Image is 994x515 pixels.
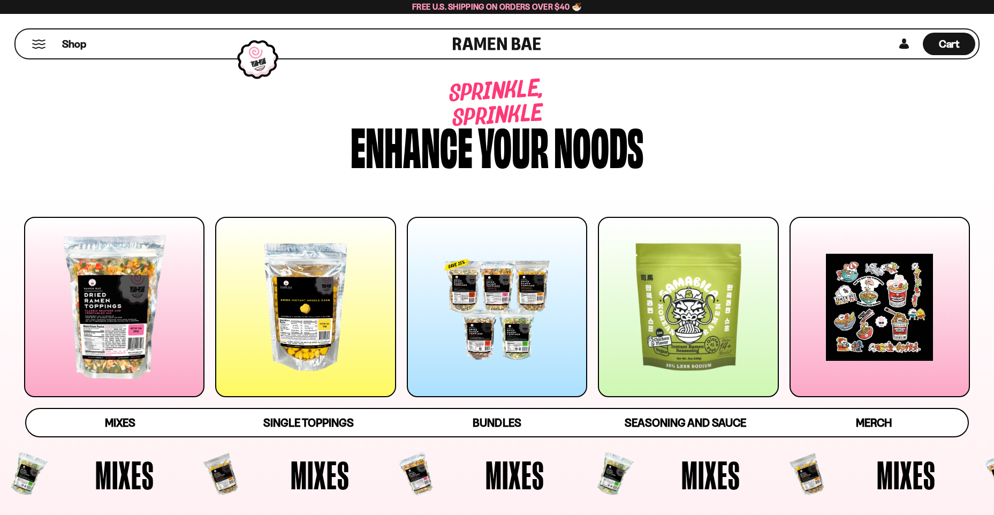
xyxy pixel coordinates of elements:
span: Merch [856,416,892,429]
span: Mixes [485,455,544,495]
span: Mixes [681,455,740,495]
a: Single Toppings [215,409,403,436]
div: Cart [923,29,975,58]
a: Shop [62,33,86,55]
a: Mixes [26,409,215,436]
span: Mixes [95,455,154,495]
span: Shop [62,37,86,51]
a: Merch [779,409,968,436]
a: Bundles [403,409,591,436]
a: Seasoning and Sauce [591,409,779,436]
span: Mixes [105,416,135,429]
button: Mobile Menu Trigger [32,40,46,49]
div: Enhance [351,119,473,170]
div: noods [554,119,643,170]
span: Free U.S. Shipping on Orders over $40 🍜 [412,2,582,12]
span: Mixes [291,455,350,495]
span: Seasoning and Sauce [625,416,746,429]
span: Single Toppings [263,416,354,429]
span: Cart [939,37,960,50]
div: your [478,119,549,170]
span: Bundles [473,416,521,429]
span: Mixes [877,455,936,495]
